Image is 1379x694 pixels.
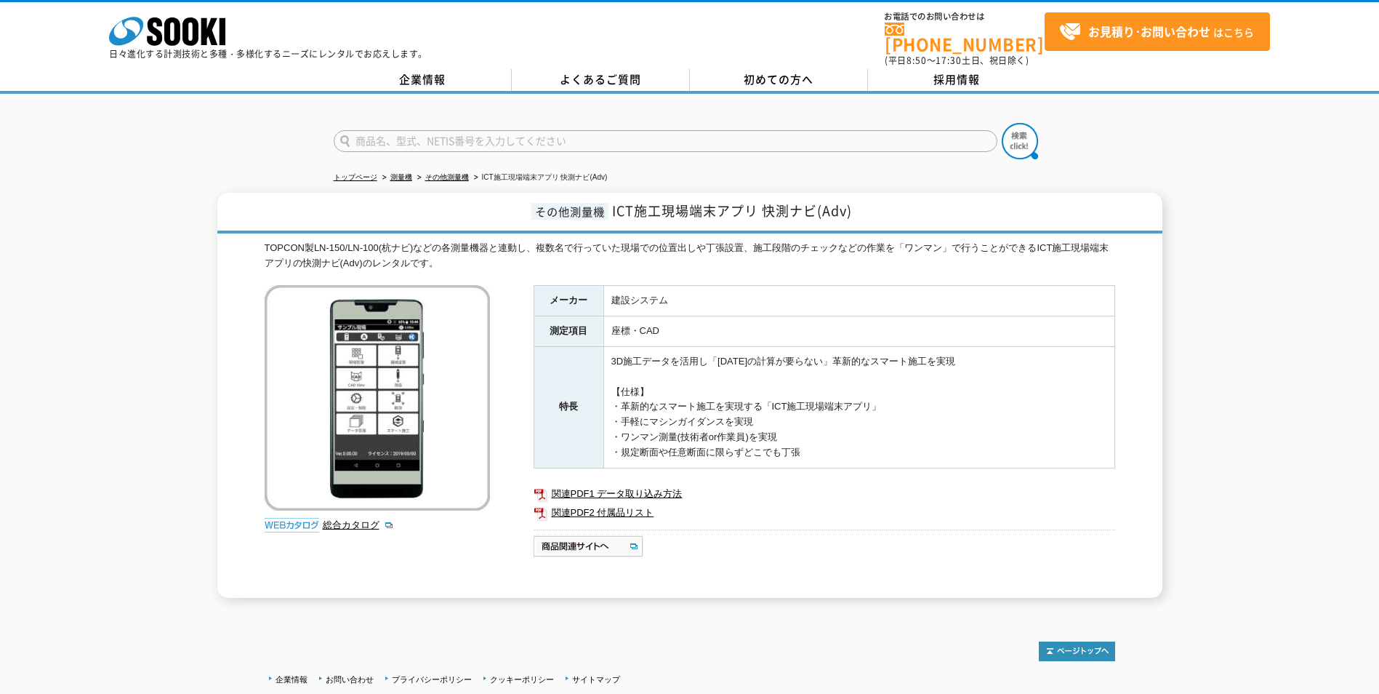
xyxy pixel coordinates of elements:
img: btn_search.png [1002,123,1038,159]
th: 測定項目 [534,316,603,347]
span: はこちら [1059,21,1254,43]
div: TOPCON製LN-150/LN-100(杭ナビ)などの各測量機器と連動し、複数名で行っていた現場での位置出しや丁張設置、施工段階のチェックなどの作業を「ワンマン」で行うことができるICT施工現... [265,241,1115,271]
p: 日々進化する計測技術と多種・多様化するニーズにレンタルでお応えします。 [109,49,427,58]
td: 座標・CAD [603,316,1114,347]
a: [PHONE_NUMBER] [885,23,1045,52]
input: 商品名、型式、NETIS番号を入力してください [334,130,997,152]
a: お問い合わせ [326,675,374,684]
a: 初めての方へ [690,69,868,91]
img: ICT施工現場端末アプリ 快測ナビ(Adv) [265,285,490,511]
td: 3D施工データを活用し「[DATE]の計算が要らない」革新的なスマート施工を実現 【仕様】 ・革新的なスマート施工を実現する「ICT施工現場端末アプリ」 ・手軽にマシンガイダンスを実現 ・ワンマ... [603,347,1114,468]
a: プライバシーポリシー [392,675,472,684]
img: webカタログ [265,518,319,533]
img: 商品関連サイトへ [534,535,645,558]
a: 関連PDF2 付属品リスト [534,503,1115,522]
span: (平日 ～ 土日、祝日除く) [885,54,1029,67]
li: ICT施工現場端末アプリ 快測ナビ(Adv) [471,170,608,186]
span: ICT施工現場端末アプリ 快測ナビ(Adv) [612,201,852,220]
img: トップページへ [1039,642,1115,661]
a: よくあるご質問 [512,69,690,91]
span: お電話でのお問い合わせは [885,12,1045,21]
a: お見積り･お問い合わせはこちら [1045,12,1270,51]
th: 特長 [534,347,603,468]
a: 採用情報 [868,69,1046,91]
span: その他測量機 [531,203,608,220]
span: 8:50 [906,54,927,67]
a: 企業情報 [334,69,512,91]
a: トップページ [334,173,377,181]
strong: お見積り･お問い合わせ [1088,23,1210,40]
span: 17:30 [936,54,962,67]
span: 初めての方へ [744,71,813,87]
a: 企業情報 [276,675,307,684]
a: クッキーポリシー [490,675,554,684]
th: メーカー [534,286,603,316]
td: 建設システム [603,286,1114,316]
a: 測量機 [390,173,412,181]
a: 総合カタログ [323,519,394,530]
a: サイトマップ [572,675,620,684]
a: その他測量機 [425,173,469,181]
a: 関連PDF1 データ取り込み方法 [534,484,1115,503]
